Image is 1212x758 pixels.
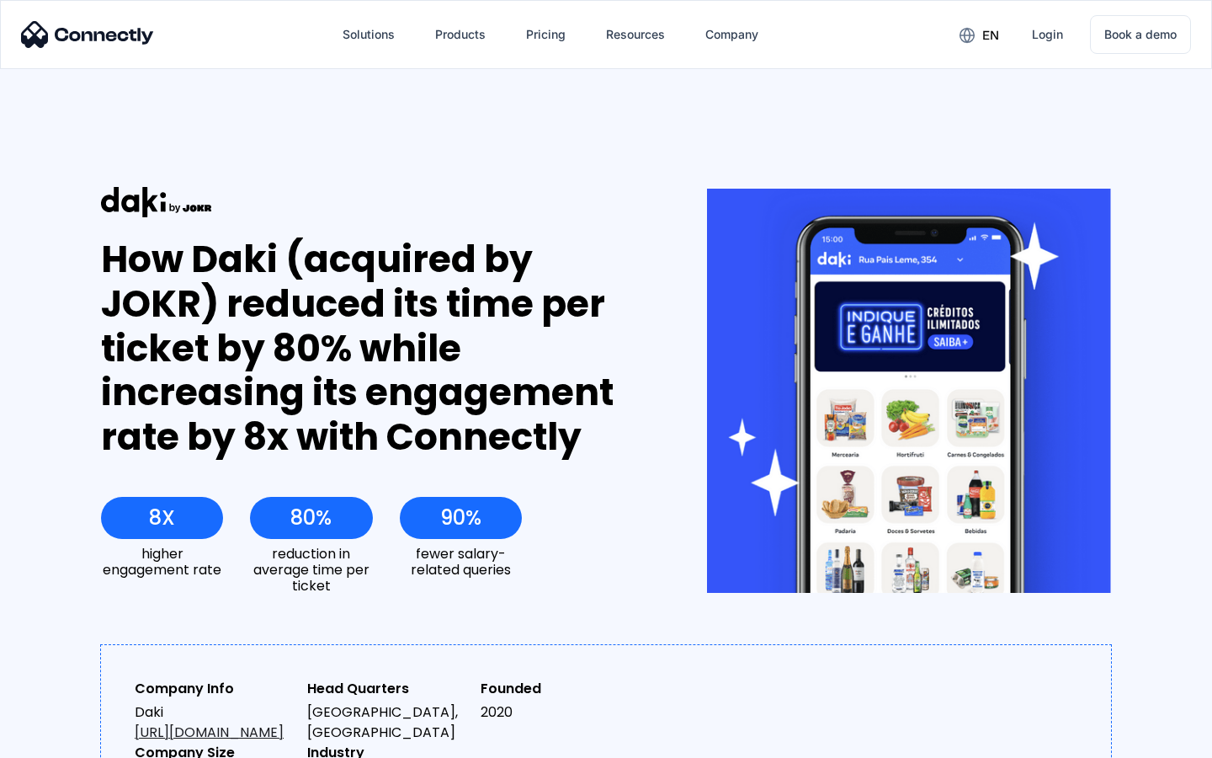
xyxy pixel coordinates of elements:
div: Solutions [343,23,395,46]
div: 8X [149,506,175,530]
div: en [982,24,999,47]
div: Head Quarters [307,679,466,699]
a: Login [1018,14,1076,55]
div: Pricing [526,23,566,46]
a: Book a demo [1090,15,1191,54]
div: Company Info [135,679,294,699]
aside: Language selected: English [17,729,101,752]
div: reduction in average time per ticket [250,546,372,595]
div: 80% [290,506,332,530]
a: Pricing [513,14,579,55]
img: Connectly Logo [21,21,154,48]
div: Company [705,23,758,46]
div: Products [435,23,486,46]
div: [GEOGRAPHIC_DATA], [GEOGRAPHIC_DATA] [307,702,466,743]
ul: Language list [34,729,101,752]
div: higher engagement rate [101,546,223,578]
div: Resources [606,23,665,46]
div: 2020 [481,702,640,723]
div: 90% [440,506,481,530]
div: fewer salary-related queries [400,546,522,578]
div: Founded [481,679,640,699]
div: Login [1032,23,1063,46]
div: How Daki (acquired by JOKR) reduced its time per ticket by 80% while increasing its engagement ra... [101,238,646,460]
div: Daki [135,702,294,743]
a: [URL][DOMAIN_NAME] [135,723,284,742]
